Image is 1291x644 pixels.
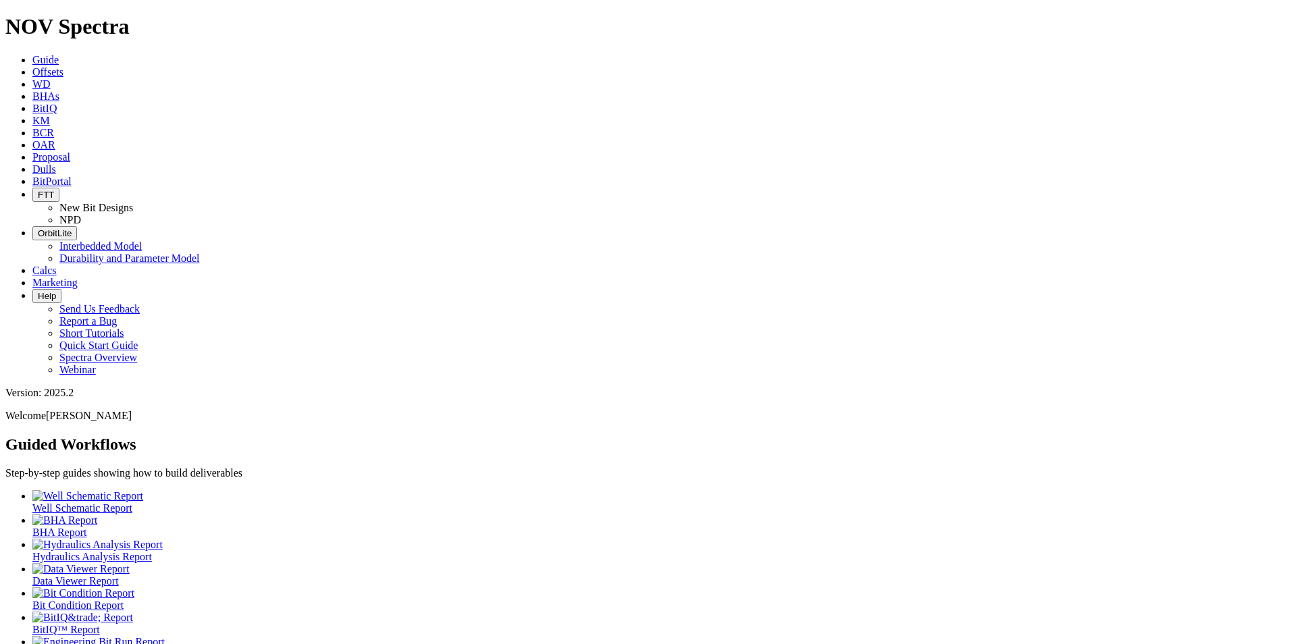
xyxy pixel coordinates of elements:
a: Quick Start Guide [59,340,138,351]
span: Data Viewer Report [32,575,119,587]
span: Well Schematic Report [32,502,132,514]
a: BitPortal [32,176,72,187]
a: NPD [59,214,81,225]
button: Help [32,289,61,303]
a: BHAs [32,90,59,102]
a: Dulls [32,163,56,175]
a: Send Us Feedback [59,303,140,315]
a: Marketing [32,277,78,288]
img: BHA Report [32,514,97,527]
button: FTT [32,188,59,202]
a: OAR [32,139,55,151]
a: Interbedded Model [59,240,142,252]
a: Hydraulics Analysis Report Hydraulics Analysis Report [32,539,1286,562]
a: KM [32,115,50,126]
a: New Bit Designs [59,202,133,213]
span: Hydraulics Analysis Report [32,551,152,562]
a: BHA Report BHA Report [32,514,1286,538]
a: BCR [32,127,54,138]
a: Guide [32,54,59,65]
a: WD [32,78,51,90]
a: Report a Bug [59,315,117,327]
span: FTT [38,190,54,200]
img: BitIQ&trade; Report [32,612,133,624]
a: Proposal [32,151,70,163]
span: [PERSON_NAME] [46,410,132,421]
a: Calcs [32,265,57,276]
img: Hydraulics Analysis Report [32,539,163,551]
h1: NOV Spectra [5,14,1286,39]
span: BitIQ™ Report [32,624,100,635]
span: OrbitLite [38,228,72,238]
p: Step-by-step guides showing how to build deliverables [5,467,1286,479]
a: Durability and Parameter Model [59,252,200,264]
span: BHA Report [32,527,86,538]
div: Version: 2025.2 [5,387,1286,399]
a: Well Schematic Report Well Schematic Report [32,490,1286,514]
img: Well Schematic Report [32,490,143,502]
a: Data Viewer Report Data Viewer Report [32,563,1286,587]
button: OrbitLite [32,226,77,240]
span: Help [38,291,56,301]
img: Data Viewer Report [32,563,130,575]
h2: Guided Workflows [5,435,1286,454]
span: Bit Condition Report [32,599,124,611]
a: Short Tutorials [59,327,124,339]
a: Bit Condition Report Bit Condition Report [32,587,1286,611]
a: BitIQ&trade; Report BitIQ™ Report [32,612,1286,635]
a: Spectra Overview [59,352,137,363]
img: Bit Condition Report [32,587,134,599]
a: Offsets [32,66,63,78]
a: Webinar [59,364,96,375]
a: BitIQ [32,103,57,114]
p: Welcome [5,410,1286,422]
